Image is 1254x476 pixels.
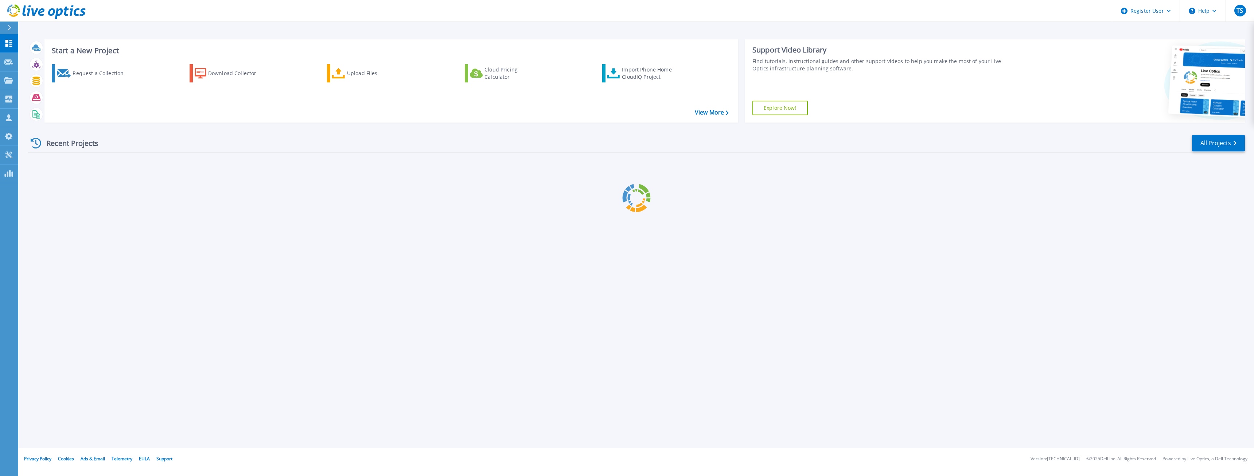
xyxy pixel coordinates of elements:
[208,66,266,81] div: Download Collector
[112,456,132,462] a: Telemetry
[52,64,133,82] a: Request a Collection
[1192,135,1245,151] a: All Projects
[81,456,105,462] a: Ads & Email
[484,66,543,81] div: Cloud Pricing Calculator
[190,64,271,82] a: Download Collector
[1086,457,1156,461] li: © 2025 Dell Inc. All Rights Reserved
[347,66,405,81] div: Upload Files
[752,45,1013,55] div: Support Video Library
[73,66,131,81] div: Request a Collection
[24,456,51,462] a: Privacy Policy
[156,456,172,462] a: Support
[622,66,679,81] div: Import Phone Home CloudIQ Project
[28,134,108,152] div: Recent Projects
[139,456,150,462] a: EULA
[465,64,546,82] a: Cloud Pricing Calculator
[1031,457,1080,461] li: Version: [TECHNICAL_ID]
[752,58,1013,72] div: Find tutorials, instructional guides and other support videos to help you make the most of your L...
[752,101,808,115] a: Explore Now!
[58,456,74,462] a: Cookies
[52,47,728,55] h3: Start a New Project
[695,109,729,116] a: View More
[327,64,408,82] a: Upload Files
[1237,8,1243,13] span: TS
[1163,457,1247,461] li: Powered by Live Optics, a Dell Technology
